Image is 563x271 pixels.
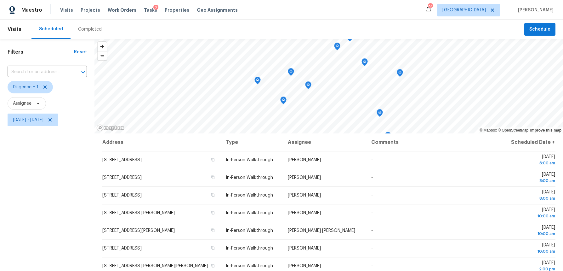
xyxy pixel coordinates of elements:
span: In-Person Walkthrough [226,175,273,180]
button: Copy Address [210,174,216,180]
span: [GEOGRAPHIC_DATA] [442,7,486,13]
span: [DATE] [507,208,555,219]
div: Map marker [361,58,368,68]
span: - [371,264,373,268]
span: [STREET_ADDRESS][PERSON_NAME] [102,228,175,233]
span: - [371,211,373,215]
button: Copy Address [210,157,216,162]
span: - [371,193,373,197]
span: [PERSON_NAME] [288,264,321,268]
a: OpenStreetMap [498,128,528,133]
div: Map marker [334,43,340,52]
div: Map marker [288,68,294,78]
div: 91 [428,4,432,10]
th: Assignee [283,133,366,151]
button: Copy Address [210,227,216,233]
span: [PERSON_NAME] [515,7,554,13]
span: - [371,158,373,162]
div: Reset [74,49,87,55]
span: In-Person Walkthrough [226,193,273,197]
div: 8:00 am [507,178,555,184]
a: Mapbox [480,128,497,133]
span: [DATE] [507,190,555,202]
span: Visits [60,7,73,13]
span: Work Orders [108,7,136,13]
a: Improve this map [530,128,561,133]
span: [STREET_ADDRESS] [102,246,142,250]
button: Schedule [524,23,555,36]
div: Scheduled [39,26,63,32]
span: In-Person Walkthrough [226,264,273,268]
span: [STREET_ADDRESS] [102,193,142,197]
span: Assignee [13,100,31,107]
span: - [371,175,373,180]
span: [DATE] - [DATE] [13,117,43,123]
button: Zoom out [98,51,107,60]
button: Copy Address [210,192,216,198]
span: Projects [81,7,100,13]
div: 10:00 am [507,213,555,219]
span: [PERSON_NAME] [288,246,321,250]
div: Map marker [254,77,261,86]
span: In-Person Walkthrough [226,211,273,215]
span: [STREET_ADDRESS] [102,175,142,180]
div: Map marker [377,109,383,119]
span: [DATE] [507,172,555,184]
span: [DATE] [507,155,555,166]
span: [PERSON_NAME] [288,158,321,162]
span: Visits [8,22,21,36]
div: 8:00 am [507,160,555,166]
input: Search for an address... [8,67,69,77]
span: Tasks [144,8,157,12]
th: Type [221,133,282,151]
span: - [371,246,373,250]
span: Maestro [21,7,42,13]
div: 10:00 am [507,248,555,255]
span: [DATE] [507,225,555,237]
span: Diligence + 1 [13,84,38,90]
span: [STREET_ADDRESS][PERSON_NAME] [102,211,175,215]
th: Comments [366,133,502,151]
span: In-Person Walkthrough [226,246,273,250]
div: 2 [153,5,158,11]
span: [PERSON_NAME] [288,211,321,215]
span: Properties [165,7,189,13]
h1: Filters [8,49,74,55]
span: [STREET_ADDRESS][PERSON_NAME][PERSON_NAME] [102,264,208,268]
div: Completed [78,26,102,32]
span: [PERSON_NAME] [PERSON_NAME] [288,228,355,233]
button: Open [79,68,88,77]
span: [PERSON_NAME] [288,193,321,197]
div: Map marker [385,132,391,142]
div: 8:00 am [507,195,555,202]
span: [PERSON_NAME] [288,175,321,180]
span: In-Person Walkthrough [226,158,273,162]
div: Map marker [280,97,287,106]
button: Copy Address [210,245,216,251]
span: [STREET_ADDRESS] [102,158,142,162]
th: Address [102,133,221,151]
div: Map marker [397,69,403,79]
span: - [371,228,373,233]
button: Copy Address [210,263,216,268]
button: Zoom in [98,42,107,51]
button: Copy Address [210,210,216,215]
span: Geo Assignments [197,7,238,13]
canvas: Map [94,39,563,133]
div: Map marker [305,81,311,91]
a: Mapbox homepage [96,124,124,132]
span: In-Person Walkthrough [226,228,273,233]
span: [DATE] [507,243,555,255]
div: 10:00 am [507,231,555,237]
th: Scheduled Date ↑ [502,133,555,151]
span: Schedule [529,26,550,33]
